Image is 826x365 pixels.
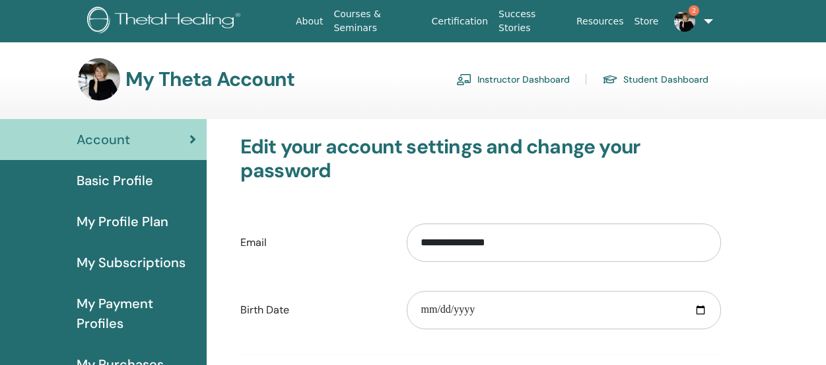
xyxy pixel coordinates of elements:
[602,69,708,90] a: Student Dashboard
[602,74,618,85] img: graduation-cap.svg
[78,58,120,101] img: default.jpg
[629,9,664,34] a: Store
[456,69,570,90] a: Instructor Dashboard
[328,2,426,40] a: Courses & Seminars
[77,294,196,333] span: My Payment Profiles
[77,212,168,231] span: My Profile Plan
[674,11,695,32] img: default.jpg
[125,67,294,91] h3: My Theta Account
[291,9,328,34] a: About
[230,298,397,323] label: Birth Date
[493,2,571,40] a: Success Stories
[689,5,699,16] span: 2
[230,230,397,255] label: Email
[77,171,153,190] span: Basic Profile
[571,9,629,34] a: Resources
[427,9,493,34] a: Certification
[77,253,186,272] span: My Subscriptions
[456,73,472,85] img: chalkboard-teacher.svg
[240,135,721,182] h3: Edit your account settings and change your password
[87,7,245,36] img: logo.png
[77,130,130,149] span: Account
